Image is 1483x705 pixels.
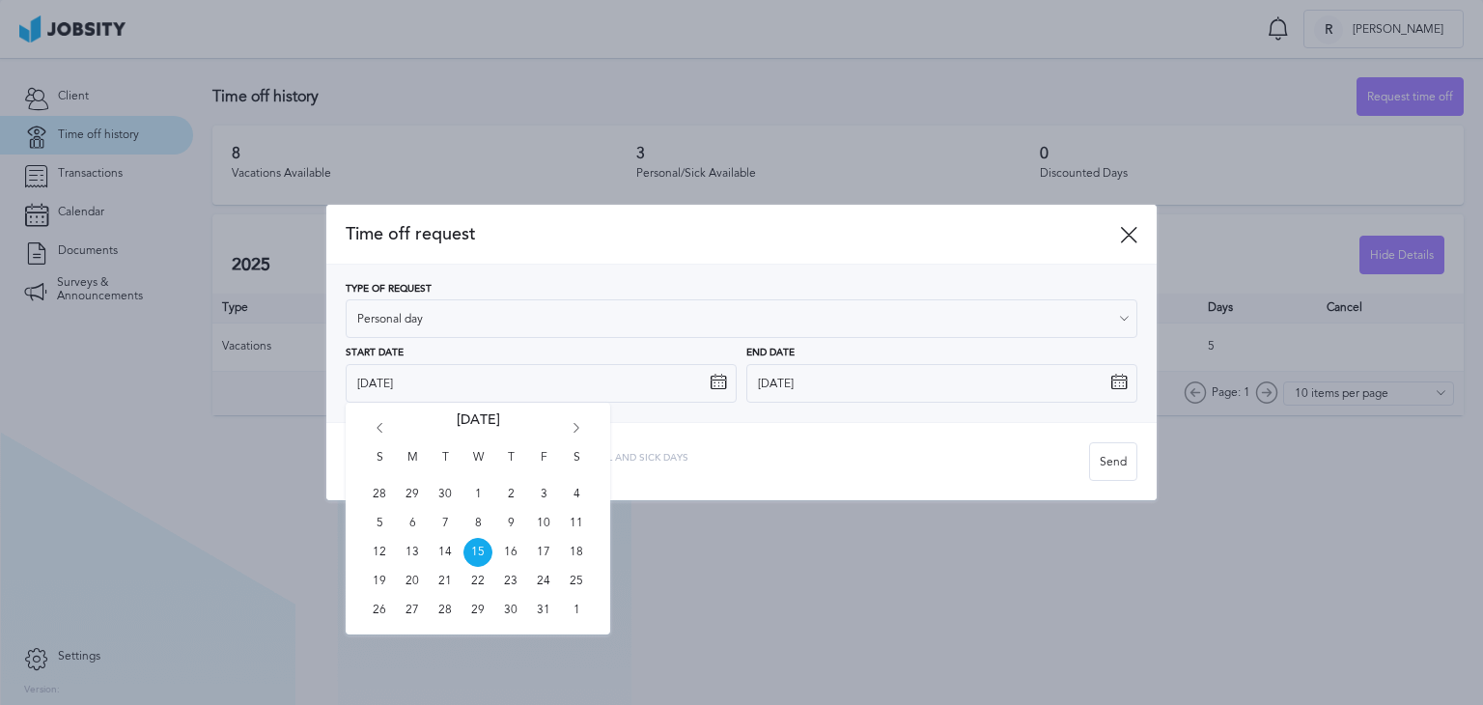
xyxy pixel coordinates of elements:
[529,509,558,538] span: Fri Oct 10 2025
[365,538,394,567] span: Sun Oct 12 2025
[496,509,525,538] span: Thu Oct 09 2025
[431,451,460,480] span: T
[371,423,388,440] i: Go back 1 month
[398,596,427,625] span: Mon Oct 27 2025
[562,596,591,625] span: Sat Nov 01 2025
[463,596,492,625] span: Wed Oct 29 2025
[496,480,525,509] span: Thu Oct 02 2025
[496,538,525,567] span: Thu Oct 16 2025
[365,596,394,625] span: Sun Oct 26 2025
[463,509,492,538] span: Wed Oct 08 2025
[346,224,1120,244] span: Time off request
[1090,443,1136,482] div: Send
[562,538,591,567] span: Sat Oct 18 2025
[398,509,427,538] span: Mon Oct 06 2025
[529,451,558,480] span: F
[431,538,460,567] span: Tue Oct 14 2025
[529,567,558,596] span: Fri Oct 24 2025
[365,451,394,480] span: S
[568,423,585,440] i: Go forward 1 month
[365,480,394,509] span: Sun Sep 28 2025
[463,480,492,509] span: Wed Oct 01 2025
[431,509,460,538] span: Tue Oct 07 2025
[1089,442,1137,481] button: Send
[398,567,427,596] span: Mon Oct 20 2025
[365,567,394,596] span: Sun Oct 19 2025
[365,509,394,538] span: Sun Oct 05 2025
[346,348,404,359] span: Start Date
[562,451,591,480] span: S
[463,538,492,567] span: Wed Oct 15 2025
[529,538,558,567] span: Fri Oct 17 2025
[463,567,492,596] span: Wed Oct 22 2025
[562,509,591,538] span: Sat Oct 11 2025
[529,480,558,509] span: Fri Oct 03 2025
[746,348,795,359] span: End Date
[398,538,427,567] span: Mon Oct 13 2025
[496,596,525,625] span: Thu Oct 30 2025
[496,451,525,480] span: T
[431,480,460,509] span: Tue Sep 30 2025
[457,412,500,451] span: [DATE]
[431,596,460,625] span: Tue Oct 28 2025
[496,567,525,596] span: Thu Oct 23 2025
[398,480,427,509] span: Mon Sep 29 2025
[431,567,460,596] span: Tue Oct 21 2025
[562,567,591,596] span: Sat Oct 25 2025
[562,480,591,509] span: Sat Oct 04 2025
[346,284,432,296] span: Type of Request
[398,451,427,480] span: M
[529,596,558,625] span: Fri Oct 31 2025
[463,451,492,480] span: W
